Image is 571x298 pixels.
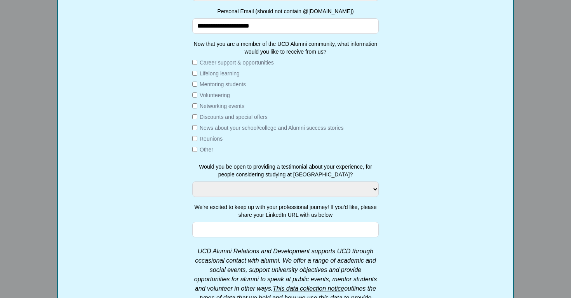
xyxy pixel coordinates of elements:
[200,102,244,110] label: Networking events
[200,59,274,66] label: Career support & opportunities
[192,40,379,56] label: Now that you are a member of the UCD Alumni community, what information would you like to receive...
[273,285,344,292] a: This data collection notice
[200,80,246,88] label: Mentoring students
[200,70,240,77] label: Lifelong learning
[200,124,343,132] label: News about your school/college and Alumni success stories
[200,113,268,121] label: Discounts and special offers
[200,146,213,153] label: Other
[192,203,379,219] label: We're excited to keep up with your professional journey! If you'd like, please share your LinkedI...
[200,135,223,143] label: Reunions
[200,91,230,99] label: Volunteering
[192,163,379,178] label: Would you be open to providing a testimonial about your experience, for people considering studyi...
[192,7,379,15] label: Personal Email (should not contain @[DOMAIN_NAME])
